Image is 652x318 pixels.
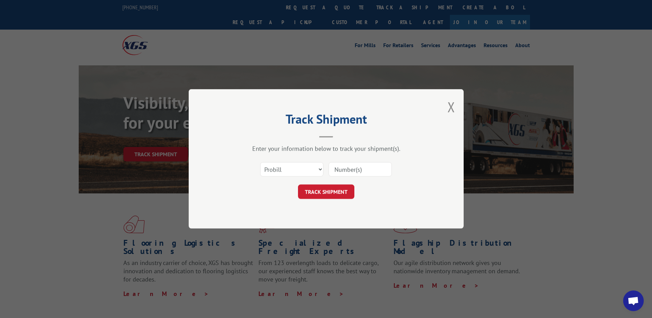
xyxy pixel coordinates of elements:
div: Enter your information below to track your shipment(s). [223,145,429,153]
button: TRACK SHIPMENT [298,185,354,199]
h2: Track Shipment [223,114,429,127]
button: Close modal [447,98,455,116]
input: Number(s) [329,162,392,177]
div: Open chat [623,290,644,311]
